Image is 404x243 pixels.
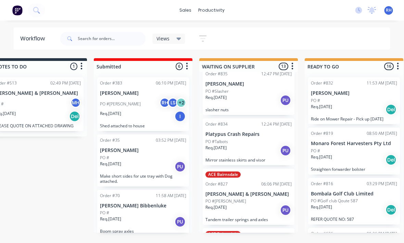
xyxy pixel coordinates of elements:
[386,7,392,13] span: RH
[100,123,187,128] p: Shed attached to house
[311,141,397,146] p: Monaro Forest Harvesters Pty Ltd
[308,178,400,225] div: Order #81603:29 PM [DATE]Bombala Golf Club LimitedPO #Golf club Qoute 587Req.[DATE]DelREFER QUOTE...
[367,231,397,237] div: 01:26 PM [DATE]
[100,101,141,107] p: PO #[PERSON_NAME]
[100,193,120,199] div: Order #70
[98,77,189,131] div: Order #38306:10 PM [DATE][PERSON_NAME]PO #[PERSON_NAME]RHLS+2Req.[DATE]IShed attached to house
[206,157,292,163] p: Mirror stainless skirts and visor
[156,80,187,86] div: 06:10 PM [DATE]
[308,77,400,124] div: Order #83211:53 AM [DATE][PERSON_NAME]PO #Req.[DATE]DelRide on Mower Repair - Pick up [DATE]
[311,130,333,137] div: Order #819
[175,111,186,122] div: I
[100,90,187,96] p: [PERSON_NAME]
[100,155,110,161] p: PO #
[98,135,189,187] div: Order #3503:52 PM [DATE][PERSON_NAME]PO #Req.[DATE]PUMake short sides for ute tray with Dog attac...
[160,98,170,108] div: RH
[367,181,397,187] div: 03:29 PM [DATE]
[311,116,397,121] p: Ride on Mower Repair - Pick up [DATE]
[308,128,400,175] div: Order #81908:50 AM [DATE]Monaro Forest Harvesters Pty LtdPO #Req.[DATE]DelStraighten forwarder bo...
[367,80,397,86] div: 11:53 AM [DATE]
[311,204,332,210] p: Req. [DATE]
[311,198,358,204] p: PO #Golf club Qoute 587
[311,181,333,187] div: Order #816
[175,161,186,172] div: PU
[100,148,187,153] p: [PERSON_NAME]
[156,193,187,199] div: 11:58 AM [DATE]
[78,32,146,46] input: Search for orders...
[12,5,23,15] img: Factory
[311,104,332,110] p: Req. [DATE]
[51,80,81,86] div: 02:49 PM [DATE]
[280,205,291,216] div: PU
[206,131,292,137] p: Platypus Crash Repairs
[280,95,291,106] div: PU
[100,174,187,184] p: Make short sides for ute tray with Dog attached.
[311,191,397,197] p: Bombala Golf Club Limited
[206,204,227,210] p: Req. [DATE]
[262,121,292,127] div: 12:24 PM [DATE]
[206,191,292,197] p: [PERSON_NAME] & [PERSON_NAME]
[311,80,333,86] div: Order #832
[176,98,187,108] div: + 2
[206,107,292,112] p: slasher nuts
[100,80,123,86] div: Order #383
[100,229,187,234] p: Boom spray axles
[311,148,320,154] p: PO #
[156,137,187,143] div: 03:52 PM [DATE]
[100,161,122,167] p: Req. [DATE]
[386,104,397,115] div: Del
[311,98,320,104] p: PO #
[203,59,295,115] div: Order #83512:47 PM [DATE][PERSON_NAME]PO #SlasherReq.[DATE]PUslasher nuts
[206,171,241,178] div: ACE Bairnsdale
[206,88,229,94] p: PO #Slasher
[311,231,333,237] div: Order #626
[311,154,332,160] p: Req. [DATE]
[100,137,120,143] div: Order #35
[176,5,195,15] div: sales
[100,203,187,209] p: [PERSON_NAME] Bibbenluke
[280,145,291,156] div: PU
[262,181,292,187] div: 06:06 PM [DATE]
[262,71,292,77] div: 12:47 PM [DATE]
[168,98,178,108] div: LS
[203,118,295,165] div: Order #83412:24 PM [DATE]Platypus Crash RepairsPO #TalbotsReq.[DATE]PUMirror stainless skirts and...
[311,167,397,172] p: Straighten forwarder bolster
[311,217,397,222] p: REFER QUOTE NO: 587
[100,111,122,117] p: Req. [DATE]
[21,35,49,43] div: Workflow
[206,81,292,87] p: [PERSON_NAME]
[206,181,228,187] div: Order #827
[206,121,228,127] div: Order #834
[386,204,397,215] div: Del
[206,145,227,151] p: Req. [DATE]
[367,130,397,137] div: 08:50 AM [DATE]
[386,154,397,165] div: Del
[70,111,80,122] div: Del
[175,216,186,227] div: PU
[311,90,397,96] p: [PERSON_NAME]
[206,139,228,145] p: PO #Talbots
[98,190,189,237] div: Order #7011:58 AM [DATE][PERSON_NAME] BibbenlukePO #Req.[DATE]PUBoom spray axles
[206,231,241,237] div: ACE Bairnsdale
[71,98,81,108] div: MH
[157,35,170,42] span: Views
[206,94,227,101] p: Req. [DATE]
[206,217,292,222] p: Tandem trailer springs and axles
[206,198,247,204] p: PO #[PERSON_NAME]
[100,216,122,222] p: Req. [DATE]
[206,71,228,77] div: Order #835
[203,169,295,225] div: ACE BairnsdaleOrder #82706:06 PM [DATE][PERSON_NAME] & [PERSON_NAME]PO #[PERSON_NAME]Req.[DATE]PU...
[100,210,110,216] p: PO #
[195,5,228,15] div: productivity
